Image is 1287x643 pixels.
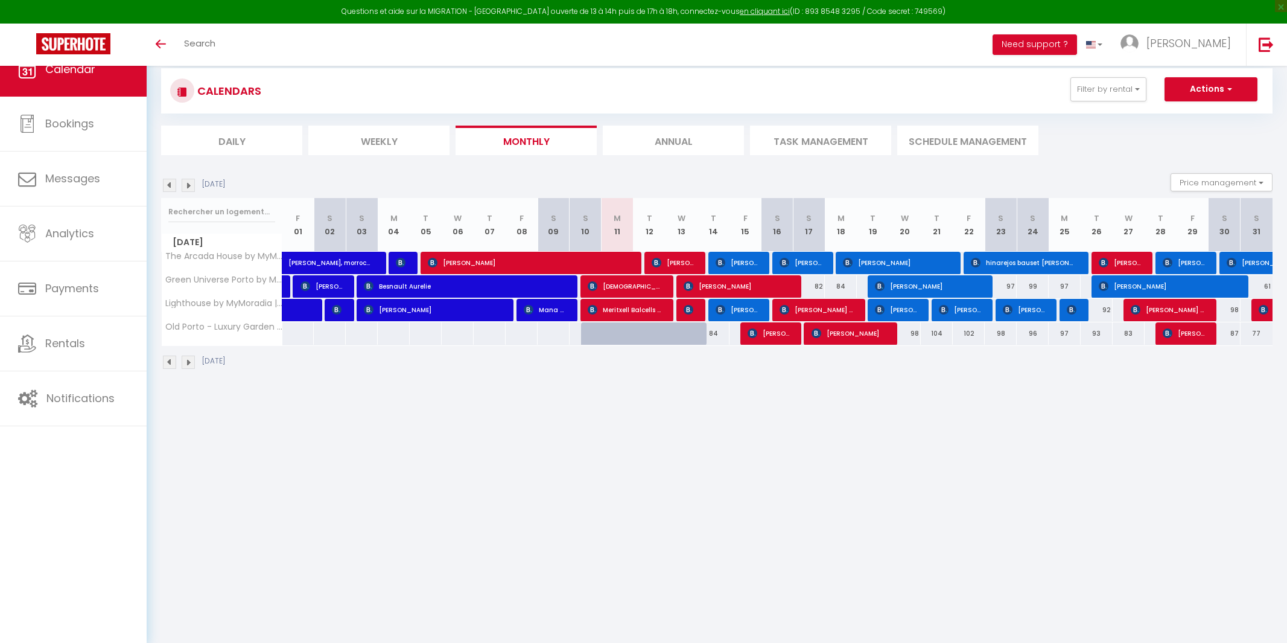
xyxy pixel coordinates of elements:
[761,198,793,252] th: 16
[282,198,314,252] th: 01
[1030,213,1035,224] abbr: S
[45,281,99,296] span: Payments
[487,213,492,224] abbr: T
[1209,198,1241,252] th: 30
[442,198,474,252] th: 06
[282,252,314,275] a: [PERSON_NAME], morrocan, [DATE], [PASSPORT], [GEOGRAPHIC_DATA], [GEOGRAPHIC_DATA], [GEOGRAPHIC_DATA]
[901,213,909,224] abbr: W
[843,251,950,274] span: [PERSON_NAME]
[506,198,538,252] th: 08
[1222,213,1227,224] abbr: S
[36,33,110,54] img: Super Booking
[939,298,982,321] span: [PERSON_NAME]
[806,213,812,224] abbr: S
[1113,198,1145,252] th: 27
[1099,251,1142,274] span: [PERSON_NAME]
[1241,322,1273,345] div: 77
[1146,36,1231,51] span: [PERSON_NAME]
[202,179,225,190] p: [DATE]
[889,198,921,252] th: 20
[897,126,1038,155] li: Schedule Management
[45,116,94,131] span: Bookings
[1209,322,1241,345] div: 87
[390,213,398,224] abbr: M
[602,198,634,252] th: 11
[1049,198,1081,252] th: 25
[454,213,462,224] abbr: W
[1209,299,1241,321] div: 98
[729,198,761,252] th: 15
[953,198,985,252] th: 22
[396,251,407,274] span: [PERSON_NAME]
[1165,77,1257,101] button: Actions
[837,213,845,224] abbr: M
[614,213,621,224] abbr: M
[775,213,780,224] abbr: S
[1017,275,1049,298] div: 99
[1111,24,1246,66] a: ... [PERSON_NAME]
[194,77,261,104] h3: CALENDARS
[46,391,115,406] span: Notifications
[588,275,663,298] span: [DEMOGRAPHIC_DATA][PERSON_NAME]
[1158,213,1163,224] abbr: T
[647,213,652,224] abbr: T
[1081,299,1113,321] div: 92
[953,322,985,345] div: 102
[1061,213,1068,224] abbr: M
[474,198,506,252] th: 07
[583,213,588,224] abbr: S
[666,198,698,252] th: 13
[520,213,524,224] abbr: F
[825,198,857,252] th: 18
[378,198,410,252] th: 04
[993,34,1077,55] button: Need support ?
[1099,275,1238,298] span: [PERSON_NAME]
[684,298,694,321] span: [PERSON_NAME] Lis
[1259,37,1274,52] img: logout
[410,198,442,252] th: 05
[812,322,886,345] span: [PERSON_NAME]
[716,251,758,274] span: [PERSON_NAME] [PERSON_NAME]
[793,198,825,252] th: 17
[825,275,857,298] div: 84
[1163,322,1206,345] span: [PERSON_NAME] [PERSON_NAME]
[652,251,694,274] span: [PERSON_NAME]
[921,198,953,252] th: 21
[985,198,1017,252] th: 23
[971,251,1078,274] span: hinarejos bauset [PERSON_NAME]
[1125,213,1133,224] abbr: W
[524,298,567,321] span: Mana Huart
[889,322,921,345] div: 98
[857,198,889,252] th: 19
[1145,198,1177,252] th: 28
[1017,322,1049,345] div: 96
[1070,77,1146,101] button: Filter by rental
[998,213,1003,224] abbr: S
[1254,213,1259,224] abbr: S
[1113,322,1145,345] div: 83
[748,322,790,345] span: [PERSON_NAME]
[985,275,1017,298] div: 97
[288,245,372,268] span: [PERSON_NAME], morrocan, [DATE], [PASSPORT], [GEOGRAPHIC_DATA], [GEOGRAPHIC_DATA], [GEOGRAPHIC_DATA]
[793,275,825,298] div: 82
[780,251,822,274] span: [PERSON_NAME] [PERSON_NAME]
[45,171,100,186] span: Messages
[314,198,346,252] th: 02
[45,62,95,77] span: Calendar
[743,213,748,224] abbr: F
[423,213,428,224] abbr: T
[300,275,343,298] span: [PERSON_NAME] [PERSON_NAME]
[967,213,971,224] abbr: F
[164,322,284,331] span: Old Porto - Luxury Garden by MyMoradia
[588,298,663,321] span: Meritxell Balcells Lahuerta
[698,322,729,345] div: 84
[551,213,556,224] abbr: S
[875,298,918,321] span: [PERSON_NAME]
[1163,251,1206,274] span: [PERSON_NAME]
[364,275,567,298] span: Besnault Aurelie
[1094,213,1099,224] abbr: T
[428,251,631,274] span: [PERSON_NAME]
[161,126,302,155] li: Daily
[202,356,225,367] p: [DATE]
[1081,198,1113,252] th: 26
